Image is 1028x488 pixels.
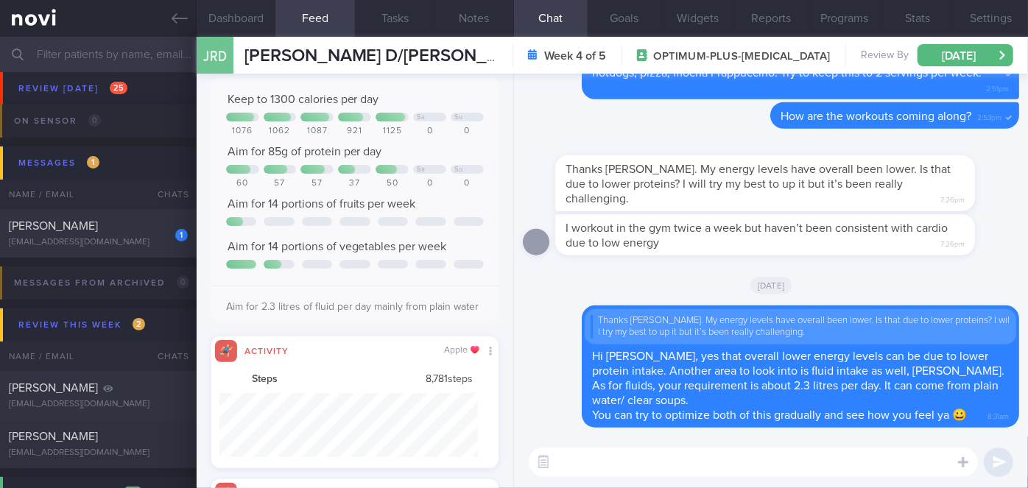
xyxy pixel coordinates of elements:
div: 0 [413,178,446,189]
div: Thanks [PERSON_NAME]. My energy levels have overall been lower. Is that due to lower proteins? I ... [591,315,1010,339]
div: 60 [226,178,259,189]
span: OPTIMUM-PLUS-[MEDICAL_DATA] [654,49,831,64]
span: You can try to optimize both of this gradually and see how you feel ya 😀 [592,409,967,421]
div: 1062 [264,126,297,137]
div: Activity [237,344,296,356]
span: [DATE] [750,277,792,294]
button: [DATE] [918,44,1013,66]
div: 37 [338,178,371,189]
span: 2:53pm [977,109,1001,123]
div: [EMAIL_ADDRESS][DOMAIN_NAME] [9,75,188,86]
span: [PERSON_NAME] [9,431,98,442]
div: 1087 [300,126,334,137]
div: 57 [300,178,334,189]
div: 1125 [376,126,409,137]
span: 0 [88,114,101,127]
div: 921 [338,126,371,137]
div: 50 [376,178,409,189]
span: Aim for 2.3 litres of fluid per day mainly from plain water [226,302,479,312]
div: [EMAIL_ADDRESS][DOMAIN_NAME] [9,237,188,248]
span: [PERSON_NAME] [9,220,98,232]
div: Chats [138,180,197,209]
div: 1 [175,229,188,241]
span: 1 [87,156,99,169]
div: JRD [193,28,237,85]
span: I workout in the gym twice a week but haven’t been consistent with cardio due to low energy [566,222,948,249]
span: 7:26pm [940,236,965,250]
span: 2:51pm [986,80,1009,94]
div: Su [454,113,462,121]
span: Aim for 14 portions of fruits per week [228,198,416,210]
span: 0 [177,276,189,289]
span: 8,781 steps [426,373,473,386]
span: How are the workouts coming along? [781,110,971,122]
span: [PERSON_NAME] D/[PERSON_NAME] [244,47,541,65]
strong: Week 4 of 5 [545,49,607,63]
div: Su [454,166,462,174]
span: Keep to 1300 calories per day [228,93,379,105]
div: Sa [417,166,425,174]
div: [EMAIL_ADDRESS][DOMAIN_NAME] [9,448,188,459]
span: 2 [133,318,145,330]
div: Chats [138,342,197,371]
span: Aim for 14 portions of vegetables per week [228,241,447,252]
div: 0 [413,126,446,137]
div: Sa [417,113,425,121]
span: Hi [PERSON_NAME], yes that overall lower energy levels can be due to lower protein intake. Anothe... [592,350,1004,406]
div: 0 [451,126,484,137]
div: Messages from Archived [10,273,193,293]
div: 1076 [226,126,259,137]
strong: Steps [252,373,278,386]
div: [EMAIL_ADDRESS][DOMAIN_NAME] [9,399,188,410]
span: Review By [861,49,909,63]
span: 8:31am [987,408,1009,422]
span: Aim for 85g of protein per day [228,146,382,158]
div: Apple [445,345,479,356]
div: Messages [15,153,103,173]
div: On sensor [10,111,105,131]
div: 57 [264,178,297,189]
span: Thanks [PERSON_NAME]. My energy levels have overall been lower. Is that due to lower proteins? I ... [566,163,951,205]
span: 7:26pm [940,191,965,205]
span: [PERSON_NAME] [9,382,98,394]
div: Review this week [15,315,149,335]
div: 0 [451,178,484,189]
